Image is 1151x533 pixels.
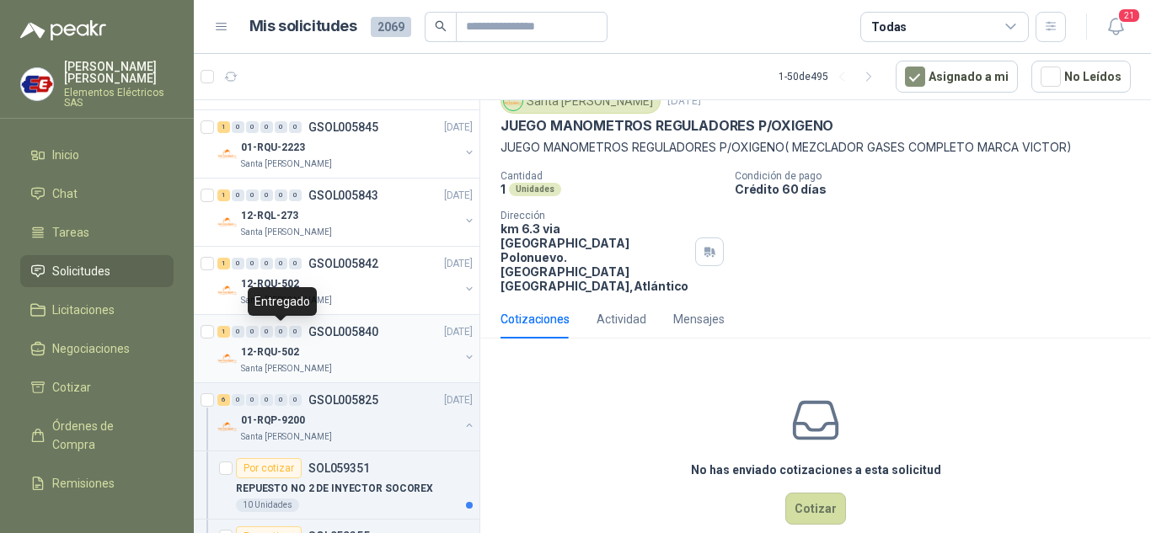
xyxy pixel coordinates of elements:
[509,183,561,196] div: Unidades
[673,310,725,328] div: Mensajes
[260,189,273,201] div: 0
[289,189,302,201] div: 0
[260,121,273,133] div: 0
[241,276,299,292] p: 12-RQU-502
[232,394,244,406] div: 0
[275,394,287,406] div: 0
[241,226,332,239] p: Santa [PERSON_NAME]
[246,121,259,133] div: 0
[444,392,473,408] p: [DATE]
[241,413,305,429] p: 01-RQP-9200
[444,256,473,272] p: [DATE]
[260,394,273,406] div: 0
[501,210,688,221] p: Dirección
[236,481,433,497] p: REPUESTO NO 2 DE INYECTOR SOCOREX
[501,310,570,328] div: Cotizaciones
[871,18,907,36] div: Todas
[20,178,174,210] a: Chat
[20,216,174,248] a: Tareas
[64,88,174,108] p: Elementos Eléctricos SAS
[20,139,174,171] a: Inicio
[501,170,721,182] p: Cantidad
[260,326,273,338] div: 0
[217,253,476,307] a: 1 0 0 0 0 0 GSOL005842[DATE] Company Logo12-RQU-502Santa [PERSON_NAME]
[52,223,89,242] span: Tareas
[241,362,332,376] p: Santa [PERSON_NAME]
[260,258,273,269] div: 0
[785,493,846,525] button: Cotizar
[275,326,287,338] div: 0
[20,20,106,40] img: Logo peakr
[371,17,411,37] span: 2069
[289,394,302,406] div: 0
[20,333,174,365] a: Negociaciones
[52,146,79,164] span: Inicio
[52,301,115,319] span: Licitaciones
[64,61,174,84] p: [PERSON_NAME] [PERSON_NAME]
[667,93,701,109] p: [DATE]
[217,212,238,232] img: Company Logo
[1031,61,1131,93] button: No Leídos
[308,326,378,338] p: GSOL005840
[275,258,287,269] div: 0
[1100,12,1131,42] button: 21
[444,120,473,136] p: [DATE]
[241,430,332,444] p: Santa [PERSON_NAME]
[444,188,473,204] p: [DATE]
[20,371,174,403] a: Cotizar
[779,63,882,90] div: 1 - 50 de 495
[217,280,238,301] img: Company Logo
[217,349,238,369] img: Company Logo
[236,458,302,478] div: Por cotizar
[20,255,174,287] a: Solicitudes
[289,121,302,133] div: 0
[52,184,78,203] span: Chat
[308,462,370,474] p: SOL059351
[241,157,332,171] p: Santa [PERSON_NAME]
[275,121,287,133] div: 0
[217,394,230,406] div: 6
[217,417,238,437] img: Company Logo
[504,92,522,110] img: Company Logo
[1117,8,1141,24] span: 21
[52,339,130,358] span: Negociaciones
[501,221,688,293] p: km 6.3 via [GEOGRAPHIC_DATA] Polonuevo. [GEOGRAPHIC_DATA] [GEOGRAPHIC_DATA] , Atlántico
[735,170,1144,182] p: Condición de pago
[52,378,91,397] span: Cotizar
[691,461,941,479] h3: No has enviado cotizaciones a esta solicitud
[308,394,378,406] p: GSOL005825
[20,467,174,499] a: Remisiones
[444,324,473,340] p: [DATE]
[246,394,259,406] div: 0
[289,258,302,269] div: 0
[217,326,230,338] div: 1
[308,121,378,133] p: GSOL005845
[249,14,357,39] h1: Mis solicitudes
[241,140,305,156] p: 01-RQU-2223
[217,117,476,171] a: 1 0 0 0 0 0 GSOL005845[DATE] Company Logo01-RQU-2223Santa [PERSON_NAME]
[896,61,1018,93] button: Asignado a mi
[217,258,230,269] div: 1
[217,322,476,376] a: 1 0 0 0 0 0 GSOL005840[DATE] Company Logo12-RQU-502Santa [PERSON_NAME]
[232,326,244,338] div: 0
[248,287,317,316] div: Entregado
[52,417,158,454] span: Órdenes de Compra
[246,189,259,201] div: 0
[308,258,378,269] p: GSOL005842
[217,390,476,444] a: 6 0 0 0 0 0 GSOL005825[DATE] Company Logo01-RQP-9200Santa [PERSON_NAME]
[435,20,447,32] span: search
[20,410,174,461] a: Órdenes de Compra
[217,121,230,133] div: 1
[20,294,174,326] a: Licitaciones
[597,310,646,328] div: Actividad
[241,208,298,224] p: 12-RQL-273
[194,451,479,520] a: Por cotizarSOL059351REPUESTO NO 2 DE INYECTOR SOCOREX10 Unidades
[232,189,244,201] div: 0
[241,294,332,307] p: Santa [PERSON_NAME]
[232,121,244,133] div: 0
[289,326,302,338] div: 0
[241,344,299,360] p: 12-RQU-502
[217,185,476,239] a: 1 0 0 0 0 0 GSOL005843[DATE] Company Logo12-RQL-273Santa [PERSON_NAME]
[735,182,1144,196] p: Crédito 60 días
[232,258,244,269] div: 0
